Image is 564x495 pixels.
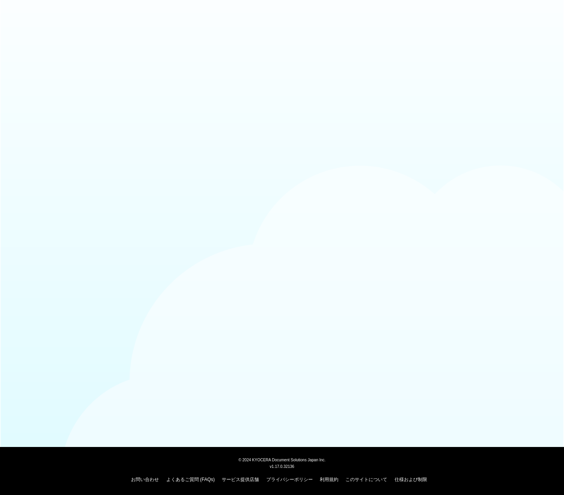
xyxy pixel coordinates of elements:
a: このサイトについて [345,477,387,482]
span: © 2024 KYOCERA Document Solutions Japan Inc. [238,457,326,462]
a: 仕様および制限 [395,477,427,482]
a: サービス提供店舗 [222,477,259,482]
span: v1.17.0.32136 [270,464,294,469]
a: よくあるご質問 (FAQs) [166,477,215,482]
a: プライバシーポリシー [266,477,313,482]
a: 利用規約 [320,477,338,482]
a: お問い合わせ [131,477,159,482]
